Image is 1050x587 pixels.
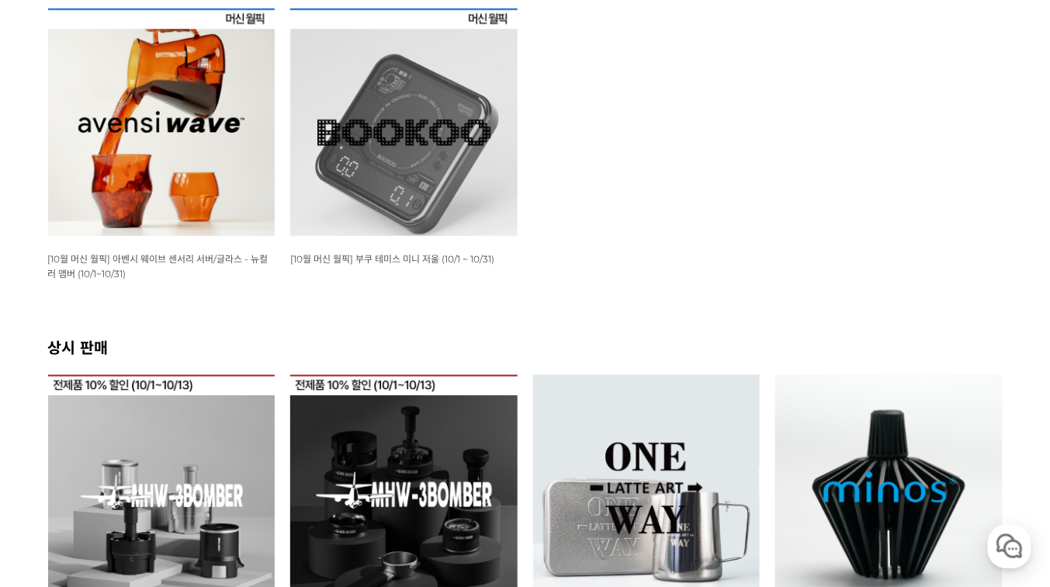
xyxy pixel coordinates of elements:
img: [10월 머신 월픽] 부쿠 테미스 미니 저울 (10/1 ~ 10/31) [290,9,518,236]
span: 설정 [240,481,258,494]
span: 홈 [49,481,58,494]
a: 대화 [102,458,200,497]
span: [10월 머신 월픽] 부쿠 테미스 미니 저울 (10/1 ~ 10/31) [290,253,494,265]
span: [10월 머신 월픽] 아벤시 웨이브 센서리 서버/글라스 - 뉴컬러 앰버 (10/1~10/31) [48,253,269,280]
img: [10월 머신 월픽] 아벤시 웨이브 센서리 서버/글라스 - 뉴컬러 앰버 (10/1~10/31) [48,9,275,236]
h2: 상시 판매 [48,335,1003,358]
a: 설정 [200,458,298,497]
a: [10월 머신 월픽] 아벤시 웨이브 센서리 서버/글라스 - 뉴컬러 앰버 (10/1~10/31) [48,252,269,280]
a: [10월 머신 월픽] 부쿠 테미스 미니 저울 (10/1 ~ 10/31) [290,252,494,265]
a: 홈 [5,458,102,497]
span: 대화 [142,482,161,495]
